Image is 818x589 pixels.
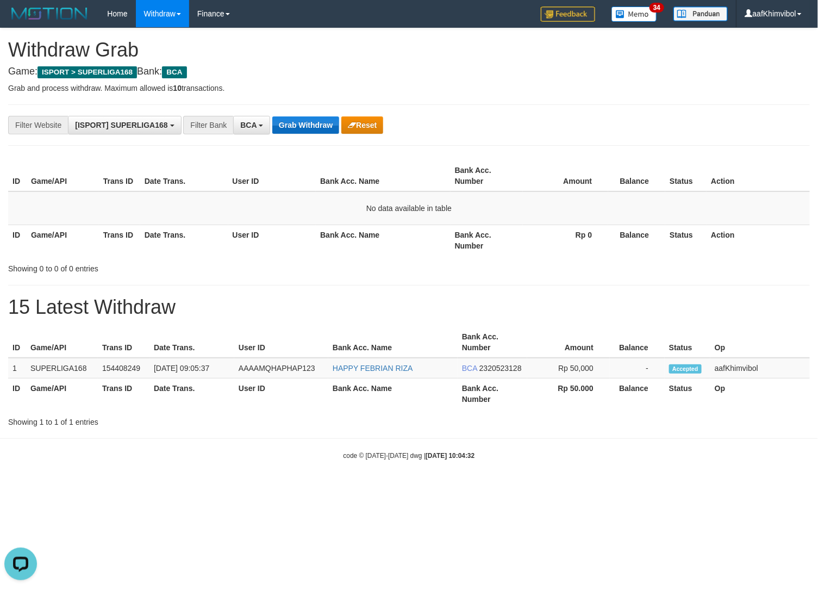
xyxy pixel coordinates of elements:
button: Open LiveChat chat widget [4,4,37,37]
th: ID [8,327,26,358]
td: - [610,358,665,379]
th: Bank Acc. Number [458,379,527,410]
td: Rp 50,000 [527,358,610,379]
div: Filter Bank [183,116,233,134]
th: Bank Acc. Number [458,327,527,358]
th: User ID [234,327,328,358]
span: Copy 2320523128 to clipboard [479,364,522,373]
th: Status [665,160,707,191]
strong: [DATE] 10:04:32 [426,452,474,460]
button: Grab Withdraw [272,116,339,134]
div: Filter Website [8,116,68,134]
th: Bank Acc. Name [316,160,451,191]
th: Bank Acc. Name [316,225,451,256]
span: BCA [162,66,186,78]
td: SUPERLIGA168 [26,358,98,379]
th: Game/API [26,379,98,410]
td: AAAAMQHAPHAP123 [234,358,328,379]
span: Accepted [669,364,702,374]
th: Bank Acc. Number [451,160,523,191]
td: aafKhimvibol [710,358,810,379]
strong: 10 [173,84,182,92]
th: ID [8,160,27,191]
th: Date Trans. [140,225,228,256]
th: ID [8,225,27,256]
th: Op [710,379,810,410]
img: Feedback.jpg [541,7,595,22]
button: BCA [233,116,270,134]
th: Balance [608,225,665,256]
th: Op [710,327,810,358]
span: [ISPORT] SUPERLIGA168 [75,121,167,129]
th: Status [665,225,707,256]
th: Trans ID [99,160,140,191]
th: ID [8,379,26,410]
th: Bank Acc. Number [451,225,523,256]
th: Balance [610,327,665,358]
th: Amount [523,160,609,191]
th: Status [665,379,710,410]
th: User ID [228,225,316,256]
th: Date Trans. [149,379,234,410]
th: Balance [608,160,665,191]
th: Trans ID [98,327,149,358]
th: User ID [228,160,316,191]
small: code © [DATE]-[DATE] dwg | [344,452,475,460]
th: Status [665,327,710,358]
td: 1 [8,358,26,379]
h1: Withdraw Grab [8,39,810,61]
th: Game/API [27,160,99,191]
td: No data available in table [8,191,810,225]
td: [DATE] 09:05:37 [149,358,234,379]
h4: Game: Bank: [8,66,810,77]
th: Balance [610,379,665,410]
h1: 15 Latest Withdraw [8,296,810,318]
th: Action [707,225,810,256]
th: Trans ID [99,225,140,256]
button: [ISPORT] SUPERLIGA168 [68,116,181,134]
a: HAPPY FEBRIAN RIZA [333,364,413,373]
th: Bank Acc. Name [328,327,458,358]
th: Rp 50.000 [527,379,610,410]
button: Reset [341,116,383,134]
th: Game/API [27,225,99,256]
td: 154408249 [98,358,149,379]
div: Showing 0 to 0 of 0 entries [8,259,333,274]
th: User ID [234,379,328,410]
span: BCA [462,364,477,373]
span: BCA [240,121,257,129]
img: panduan.png [673,7,728,21]
th: Rp 0 [523,225,609,256]
p: Grab and process withdraw. Maximum allowed is transactions. [8,83,810,94]
th: Date Trans. [149,327,234,358]
th: Bank Acc. Name [328,379,458,410]
th: Game/API [26,327,98,358]
img: MOTION_logo.png [8,5,91,22]
img: Button%20Memo.svg [611,7,657,22]
div: Showing 1 to 1 of 1 entries [8,412,333,427]
span: ISPORT > SUPERLIGA168 [38,66,137,78]
th: Amount [527,327,610,358]
th: Action [707,160,810,191]
th: Date Trans. [140,160,228,191]
span: 34 [650,3,664,13]
th: Trans ID [98,379,149,410]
